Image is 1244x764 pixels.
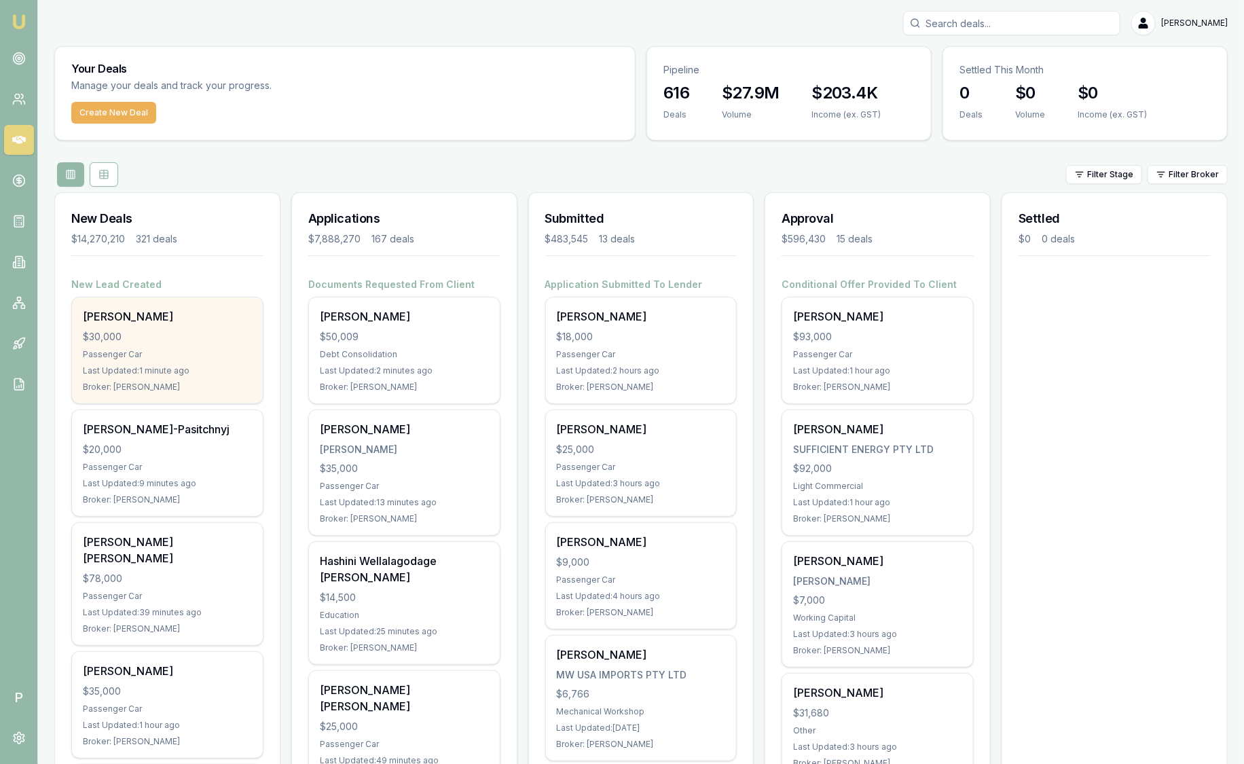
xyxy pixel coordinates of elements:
[793,443,962,456] div: SUFFICIENT ENERGY PTY LTD
[320,421,489,437] div: [PERSON_NAME]
[308,209,500,228] h3: Applications
[959,63,1211,77] p: Settled This Month
[557,647,726,663] div: [PERSON_NAME]
[557,687,726,701] div: $6,766
[83,720,252,731] div: Last Updated: 1 hour ago
[83,308,252,325] div: [PERSON_NAME]
[1169,169,1219,180] span: Filter Broker
[4,683,34,712] span: P
[545,232,589,246] div: $483,545
[557,443,726,456] div: $25,000
[1148,165,1228,184] button: Filter Broker
[782,232,826,246] div: $596,430
[83,591,252,602] div: Passenger Car
[71,63,619,74] h3: Your Deals
[11,14,27,30] img: emu-icon-u.png
[545,209,737,228] h3: Submitted
[71,232,125,246] div: $14,270,210
[83,663,252,679] div: [PERSON_NAME]
[545,278,737,291] h4: Application Submitted To Lender
[557,330,726,344] div: $18,000
[782,278,974,291] h4: Conditional Offer Provided To Client
[1019,209,1211,228] h3: Settled
[320,642,489,653] div: Broker: [PERSON_NAME]
[83,736,252,747] div: Broker: [PERSON_NAME]
[812,82,881,104] h3: $203.4K
[557,575,726,585] div: Passenger Car
[320,497,489,508] div: Last Updated: 13 minutes ago
[557,706,726,717] div: Mechanical Workshop
[557,462,726,473] div: Passenger Car
[320,308,489,325] div: [PERSON_NAME]
[320,720,489,733] div: $25,000
[557,421,726,437] div: [PERSON_NAME]
[320,443,489,456] div: [PERSON_NAME]
[83,330,252,344] div: $30,000
[793,685,962,701] div: [PERSON_NAME]
[1015,82,1045,104] h3: $0
[793,382,962,393] div: Broker: [PERSON_NAME]
[320,610,489,621] div: Education
[320,513,489,524] div: Broker: [PERSON_NAME]
[1015,109,1045,120] div: Volume
[557,365,726,376] div: Last Updated: 2 hours ago
[557,382,726,393] div: Broker: [PERSON_NAME]
[320,626,489,637] div: Last Updated: 25 minutes ago
[557,349,726,360] div: Passenger Car
[663,63,915,77] p: Pipeline
[83,704,252,714] div: Passenger Car
[83,623,252,634] div: Broker: [PERSON_NAME]
[71,102,156,124] button: Create New Deal
[1019,232,1031,246] div: $0
[557,591,726,602] div: Last Updated: 4 hours ago
[371,232,414,246] div: 167 deals
[320,591,489,604] div: $14,500
[308,232,361,246] div: $7,888,270
[83,685,252,698] div: $35,000
[320,553,489,585] div: Hashini Wellalagodage [PERSON_NAME]
[83,534,252,566] div: [PERSON_NAME] [PERSON_NAME]
[793,742,962,752] div: Last Updated: 3 hours ago
[136,232,177,246] div: 321 deals
[71,278,263,291] h4: New Lead Created
[557,556,726,569] div: $9,000
[320,682,489,714] div: [PERSON_NAME] [PERSON_NAME]
[557,308,726,325] div: [PERSON_NAME]
[1042,232,1075,246] div: 0 deals
[837,232,873,246] div: 15 deals
[793,594,962,607] div: $7,000
[793,645,962,656] div: Broker: [PERSON_NAME]
[557,607,726,618] div: Broker: [PERSON_NAME]
[83,494,252,505] div: Broker: [PERSON_NAME]
[320,481,489,492] div: Passenger Car
[722,82,779,104] h3: $27.9M
[793,629,962,640] div: Last Updated: 3 hours ago
[83,462,252,473] div: Passenger Car
[320,349,489,360] div: Debt Consolidation
[793,349,962,360] div: Passenger Car
[663,82,689,104] h3: 616
[722,109,779,120] div: Volume
[600,232,636,246] div: 13 deals
[320,365,489,376] div: Last Updated: 2 minutes ago
[83,572,252,585] div: $78,000
[663,109,689,120] div: Deals
[320,382,489,393] div: Broker: [PERSON_NAME]
[793,481,962,492] div: Light Commercial
[83,478,252,489] div: Last Updated: 9 minutes ago
[793,421,962,437] div: [PERSON_NAME]
[782,209,974,228] h3: Approval
[83,443,252,456] div: $20,000
[793,365,962,376] div: Last Updated: 1 hour ago
[1161,18,1228,29] span: [PERSON_NAME]
[793,513,962,524] div: Broker: [PERSON_NAME]
[71,209,263,228] h3: New Deals
[793,462,962,475] div: $92,000
[793,613,962,623] div: Working Capital
[83,607,252,618] div: Last Updated: 39 minutes ago
[1078,109,1147,120] div: Income (ex. GST)
[793,725,962,736] div: Other
[793,553,962,569] div: [PERSON_NAME]
[557,668,726,682] div: MW USA IMPORTS PTY LTD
